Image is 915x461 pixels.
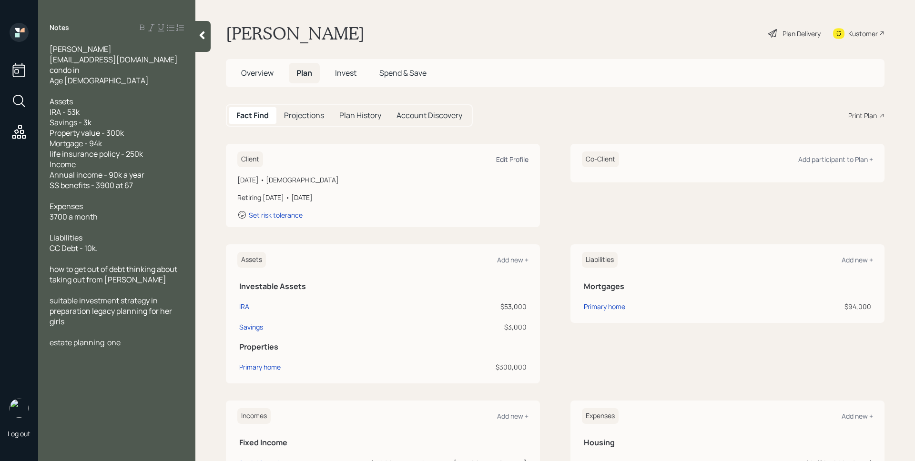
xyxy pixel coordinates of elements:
[497,255,529,264] div: Add new +
[237,151,263,167] h6: Client
[582,151,619,167] h6: Co-Client
[584,438,871,447] h5: Housing
[50,201,98,222] span: Expenses 3700 a month
[239,342,527,351] h5: Properties
[241,68,274,78] span: Overview
[404,322,527,332] div: $3,000
[239,438,527,447] h5: Fixed Income
[783,29,821,39] div: Plan Delivery
[848,110,877,120] div: Print Plan
[496,155,529,164] div: Edit Profile
[237,192,529,202] div: Retiring [DATE] • [DATE]
[8,429,30,438] div: Log out
[848,29,878,39] div: Kustomer
[249,210,303,220] div: Set risk tolerance
[404,362,527,372] div: $300,000
[50,44,178,86] span: [PERSON_NAME] [EMAIL_ADDRESS][DOMAIN_NAME] condo in Age [DEMOGRAPHIC_DATA]
[584,282,871,291] h5: Mortgages
[50,96,144,190] span: Assets IRA - 53k Savings - 3k Property value - 300k Mortgage - 94k life insurance policy - 250k I...
[239,282,527,291] h5: Investable Assets
[239,322,263,332] div: Savings
[335,68,356,78] span: Invest
[339,111,381,120] h5: Plan History
[284,111,324,120] h5: Projections
[798,155,873,164] div: Add participant to Plan +
[584,301,625,311] div: Primary home
[842,411,873,421] div: Add new +
[842,255,873,264] div: Add new +
[582,408,619,424] h6: Expenses
[237,408,271,424] h6: Incomes
[50,23,69,32] label: Notes
[758,301,871,311] div: $94,000
[50,264,179,285] span: how to get out of debt thinking about taking out from [PERSON_NAME]
[50,337,121,348] span: estate planning one
[237,175,529,185] div: [DATE] • [DEMOGRAPHIC_DATA]
[237,252,266,268] h6: Assets
[497,411,529,421] div: Add new +
[50,295,173,327] span: suitable investment strategy in preparation legacy planning for her girls
[396,111,462,120] h5: Account Discovery
[582,252,618,268] h6: Liabilities
[379,68,427,78] span: Spend & Save
[239,301,249,311] div: IRA
[296,68,312,78] span: Plan
[236,111,269,120] h5: Fact Find
[226,23,365,44] h1: [PERSON_NAME]
[50,232,98,253] span: Liabilities CC Debt - 10k.
[10,399,29,418] img: james-distasi-headshot.png
[239,362,281,372] div: Primary home
[404,301,527,311] div: $53,000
